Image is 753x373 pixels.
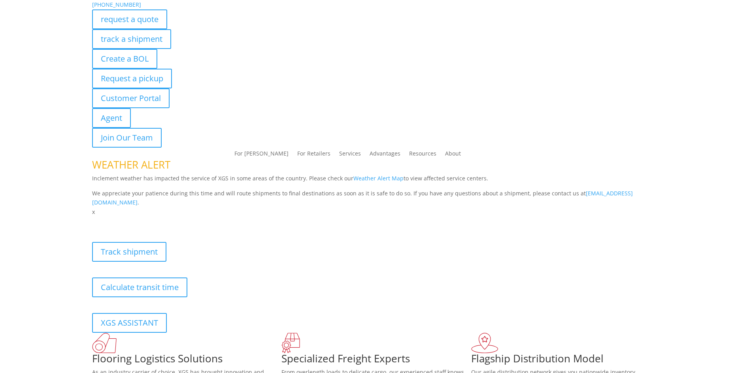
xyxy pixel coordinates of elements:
a: Agent [92,108,131,128]
img: xgs-icon-total-supply-chain-intelligence-red [92,333,117,353]
a: Customer Portal [92,88,170,108]
a: Services [339,151,361,159]
a: XGS ASSISTANT [92,313,167,333]
a: For [PERSON_NAME] [234,151,289,159]
a: Join Our Team [92,128,162,148]
b: Visibility, transparency, and control for your entire supply chain. [92,218,268,225]
p: x [92,207,661,217]
a: Advantages [370,151,400,159]
img: xgs-icon-flagship-distribution-model-red [471,333,498,353]
a: Resources [409,151,436,159]
a: Track shipment [92,242,166,262]
p: Inclement weather has impacted the service of XGS in some areas of the country. Please check our ... [92,174,661,189]
a: For Retailers [297,151,330,159]
a: [PHONE_NUMBER] [92,1,141,8]
a: Calculate transit time [92,277,187,297]
a: About [445,151,461,159]
a: track a shipment [92,29,171,49]
p: We appreciate your patience during this time and will route shipments to final destinations as so... [92,189,661,208]
h1: Specialized Freight Experts [281,353,471,367]
h1: Flooring Logistics Solutions [92,353,282,367]
a: request a quote [92,9,167,29]
h1: Flagship Distribution Model [471,353,661,367]
img: xgs-icon-focused-on-flooring-red [281,333,300,353]
a: Weather Alert Map [353,174,404,182]
a: Request a pickup [92,69,172,88]
a: Create a BOL [92,49,157,69]
span: WEATHER ALERT [92,157,170,172]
